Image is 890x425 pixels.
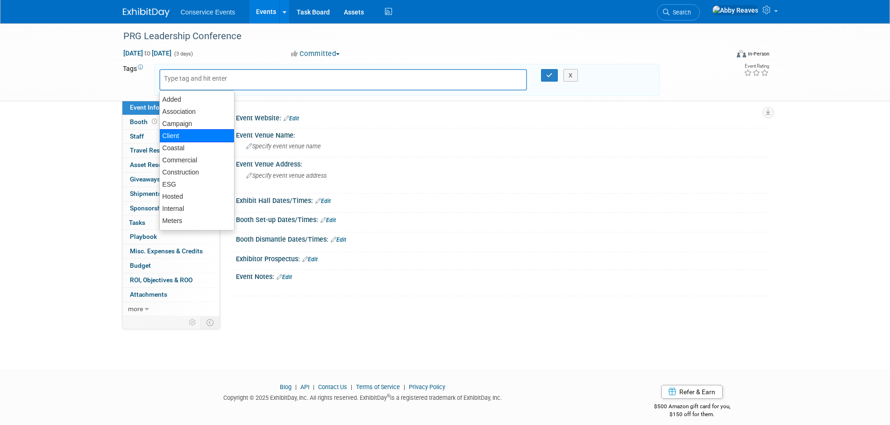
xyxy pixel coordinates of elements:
a: Edit [320,217,336,223]
img: ExhibitDay [123,8,170,17]
div: Association [160,105,234,118]
span: Specify event venue address [246,172,327,179]
span: Staff [130,132,144,140]
span: Event Information [130,104,182,111]
span: (3 days) [173,51,193,57]
div: Coastal [160,142,234,154]
a: Privacy Policy [409,383,445,390]
div: Exhibit Hall Dates/Times: [236,194,768,206]
button: X [563,69,578,82]
span: Shipments [130,190,161,197]
div: Meters [160,215,234,227]
span: | [293,383,299,390]
span: Travel Reservations [130,146,187,154]
img: Format-Inperson.png [737,50,746,57]
img: Abby Reaves [712,5,759,15]
span: to [143,49,152,57]
div: MF [160,227,234,239]
a: Refer & Earn [661,385,723,399]
div: Event Venue Address: [236,157,768,169]
a: Booth [122,115,220,129]
a: Misc. Expenses & Credits [122,244,220,258]
a: more [122,302,220,316]
span: more [128,305,143,313]
div: Event Venue Name: [236,128,768,140]
div: Hosted [160,190,234,202]
div: Copyright © 2025 ExhibitDay, Inc. All rights reserved. ExhibitDay is a registered trademark of Ex... [123,391,603,402]
a: ROI, Objectives & ROO [122,273,220,287]
a: Terms of Service [356,383,400,390]
div: Internal [160,202,234,215]
span: Search [669,9,691,16]
div: Exhibitor Prospectus: [236,252,768,264]
div: Event Website: [236,111,768,123]
a: Edit [331,237,346,243]
span: Booth [130,118,159,125]
span: Booth not reserved yet [150,118,159,125]
span: Sponsorships [130,204,170,212]
div: Event Format [674,49,770,63]
sup: ® [387,393,390,398]
a: Contact Us [318,383,347,390]
a: Playbook [122,230,220,244]
span: | [311,383,317,390]
div: ESG [160,178,234,190]
div: PRG Leadership Conference [120,28,715,45]
a: Tasks [122,216,220,230]
div: Added [160,93,234,105]
span: Giveaways [130,175,160,183]
td: Toggle Event Tabs [200,316,220,328]
span: | [401,383,407,390]
a: Shipments [122,187,220,201]
a: Edit [284,115,299,122]
span: [DATE] [DATE] [123,49,172,57]
a: Travel Reservations [122,144,220,158]
a: Asset Reservations [122,158,220,172]
a: Attachments [122,288,220,302]
a: Edit [277,274,292,280]
a: Sponsorships [122,202,220,216]
div: Booth Set-up Dates/Times: [236,213,768,225]
span: Budget [130,262,151,269]
div: Commercial [160,154,234,166]
a: Edit [302,256,318,263]
a: Edit [315,198,331,204]
div: $500 Amazon gift card for you, [617,397,768,418]
a: Event Information [122,101,220,115]
span: Misc. Expenses & Credits [130,247,203,255]
td: Tags [123,64,146,96]
td: Personalize Event Tab Strip [185,316,201,328]
a: Budget [122,259,220,273]
div: Event Rating [744,64,769,69]
span: Specify event venue name [246,143,321,150]
a: Giveaways [122,173,220,187]
a: API [300,383,309,390]
span: ROI, Objectives & ROO [130,276,192,284]
div: Campaign [160,118,234,130]
div: Event Notes: [236,270,768,282]
button: Committed [288,49,343,59]
span: Playbook [130,233,157,240]
a: Staff [122,130,220,144]
span: Conservice Events [181,8,235,16]
input: Type tag and hit enter [164,74,239,83]
span: | [349,383,355,390]
span: Asset Reservations [130,161,185,168]
a: Search [657,4,700,21]
a: Blog [280,383,292,390]
div: Client [159,129,235,142]
span: Attachments [130,291,167,298]
div: $150 off for them. [617,411,768,418]
span: Tasks [129,219,145,226]
div: Booth Dismantle Dates/Times: [236,232,768,244]
div: Construction [160,166,234,178]
div: In-Person [748,50,769,57]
